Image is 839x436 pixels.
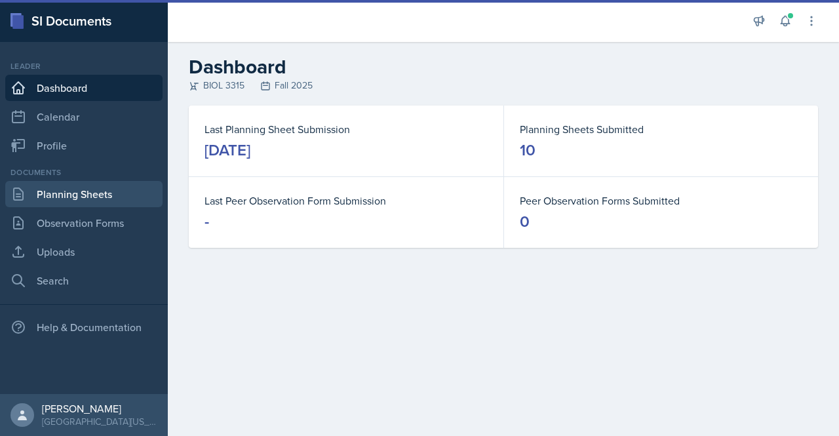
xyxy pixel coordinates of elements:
[5,132,163,159] a: Profile
[205,211,209,232] div: -
[5,268,163,294] a: Search
[5,75,163,101] a: Dashboard
[42,402,157,415] div: [PERSON_NAME]
[5,167,163,178] div: Documents
[520,211,530,232] div: 0
[5,181,163,207] a: Planning Sheets
[205,121,488,137] dt: Last Planning Sheet Submission
[5,60,163,72] div: Leader
[520,121,802,137] dt: Planning Sheets Submitted
[520,193,802,208] dt: Peer Observation Forms Submitted
[189,79,818,92] div: BIOL 3315 Fall 2025
[205,140,250,161] div: [DATE]
[205,193,488,208] dt: Last Peer Observation Form Submission
[520,140,536,161] div: 10
[5,210,163,236] a: Observation Forms
[5,314,163,340] div: Help & Documentation
[5,104,163,130] a: Calendar
[189,55,818,79] h2: Dashboard
[5,239,163,265] a: Uploads
[42,415,157,428] div: [GEOGRAPHIC_DATA][US_STATE]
